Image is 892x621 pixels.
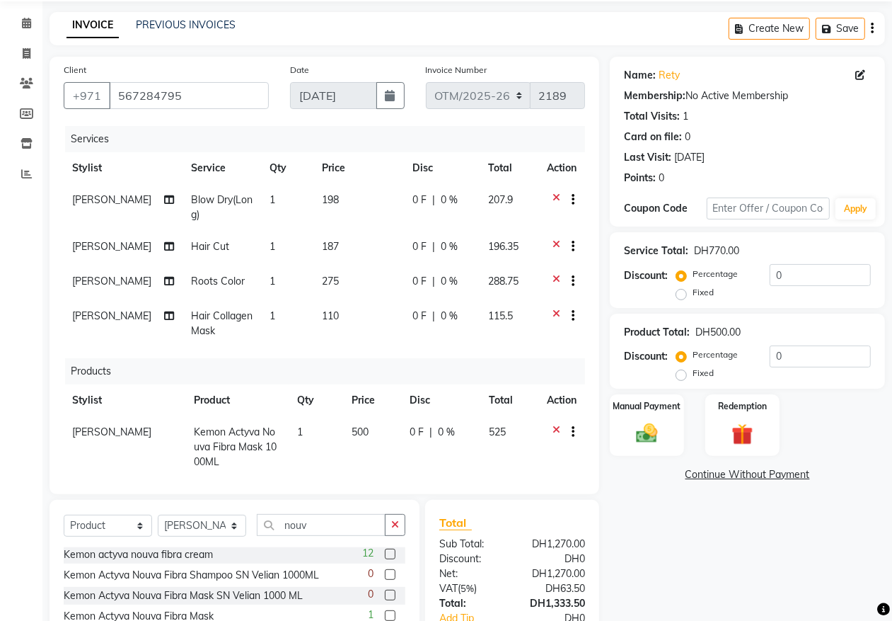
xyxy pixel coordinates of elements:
[64,568,319,583] div: Kemon Actyva Nouva Fibra Shampoo SN Velian 1000ML
[439,515,472,530] span: Total
[490,426,506,438] span: 525
[257,514,386,536] input: Search or Scan
[512,566,596,581] div: DH1,270.00
[72,309,151,322] span: [PERSON_NAME]
[429,552,512,566] div: Discount:
[343,384,400,416] th: Price
[432,193,435,207] span: |
[488,240,519,253] span: 196.35
[352,426,369,438] span: 500
[322,193,339,206] span: 198
[297,426,303,438] span: 1
[439,582,458,595] span: VAT
[725,421,759,448] img: _gift.svg
[624,68,656,83] div: Name:
[480,152,538,184] th: Total
[270,193,275,206] span: 1
[64,588,303,603] div: Kemon Actyva Nouva Fibra Mask SN Velian 1000 ML
[412,309,427,324] span: 0 F
[613,400,681,413] label: Manual Payment
[613,467,882,482] a: Continue Without Payment
[718,400,767,413] label: Redemption
[441,309,458,324] span: 0 %
[64,384,185,416] th: Stylist
[64,152,183,184] th: Stylist
[109,82,269,109] input: Search by Name/Mobile/Email/Code
[624,244,688,258] div: Service Total:
[432,309,435,324] span: |
[694,244,739,258] div: DH770.00
[693,367,714,380] label: Fixed
[191,193,253,221] span: Blow Dry(Long)
[322,240,339,253] span: 187
[368,587,373,602] span: 0
[674,150,705,165] div: [DATE]
[512,537,596,552] div: DH1,270.00
[66,13,119,38] a: INVOICE
[695,325,741,340] div: DH500.00
[624,89,871,103] div: No Active Membership
[429,566,512,581] div: Net:
[401,384,481,416] th: Disc
[461,583,474,594] span: 5%
[624,349,668,364] div: Discount:
[538,384,585,416] th: Action
[693,286,714,299] label: Fixed
[835,198,876,220] button: Apply
[693,348,738,361] label: Percentage
[183,152,261,184] th: Service
[289,384,343,416] th: Qty
[404,152,480,184] th: Disc
[270,309,275,322] span: 1
[191,275,245,287] span: Roots Color
[136,18,236,31] a: PREVIOUS INVOICES
[683,109,688,124] div: 1
[429,425,432,440] span: |
[261,152,313,184] th: Qty
[362,546,373,561] span: 12
[488,309,513,322] span: 115.5
[65,126,596,152] div: Services
[72,426,151,438] span: [PERSON_NAME]
[410,425,424,440] span: 0 F
[624,171,656,186] div: Points:
[270,275,275,287] span: 1
[432,274,435,289] span: |
[322,309,339,322] span: 110
[624,130,682,144] div: Card on file:
[816,18,865,40] button: Save
[438,425,455,440] span: 0 %
[512,552,596,566] div: DH0
[290,64,309,76] label: Date
[624,89,685,103] div: Membership:
[65,358,596,384] div: Products
[441,239,458,254] span: 0 %
[488,193,513,206] span: 207.9
[191,309,253,337] span: Hair Collagen Mask
[64,547,213,562] div: Kemon actyva nouva fibra cream
[624,325,690,340] div: Product Total:
[624,150,671,165] div: Last Visit:
[313,152,404,184] th: Price
[64,82,110,109] button: +971
[630,421,664,445] img: _cash.svg
[72,275,151,287] span: [PERSON_NAME]
[659,171,664,186] div: 0
[441,193,458,207] span: 0 %
[412,239,427,254] span: 0 F
[412,193,427,207] span: 0 F
[368,566,373,581] span: 0
[270,240,275,253] span: 1
[194,426,277,468] span: Kemon Actyva Nouva Fibra Mask 1000ML
[72,240,151,253] span: [PERSON_NAME]
[624,268,668,283] div: Discount:
[429,596,512,611] div: Total:
[185,384,289,416] th: Product
[624,109,680,124] div: Total Visits:
[512,581,596,596] div: DH63.50
[429,581,512,596] div: ( )
[707,198,830,220] input: Enter Offer / Coupon Code
[659,68,680,83] a: Rety
[429,537,512,552] div: Sub Total:
[685,130,690,144] div: 0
